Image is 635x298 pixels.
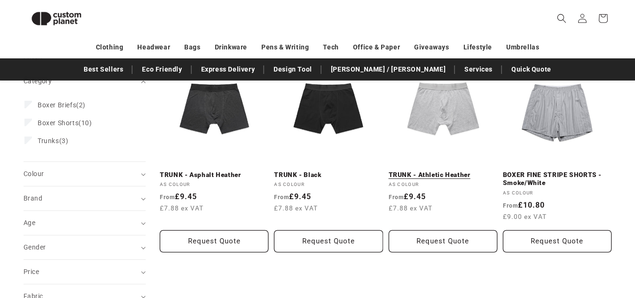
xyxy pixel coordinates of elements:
summary: Search [551,8,572,29]
span: Age [24,219,35,226]
button: Request Quote [274,230,383,252]
a: BOXER FINE STRIPE SHORTS - Smoke/White [503,171,611,187]
span: Gender [24,243,46,251]
summary: Brand (0 selected) [24,186,146,210]
a: TRUNK - Black [274,171,383,179]
span: Boxer Shorts [38,119,78,127]
iframe: Chat Widget [588,253,635,298]
span: Price [24,268,39,275]
a: Design Tool [269,61,317,78]
a: Tech [323,39,338,56]
summary: Gender (0 selected) [24,235,146,259]
span: Boxer Briefs [38,101,76,109]
a: Best Sellers [79,61,128,78]
span: (10) [38,119,92,127]
a: Pens & Writing [261,39,309,56]
summary: Age (0 selected) [24,211,146,235]
a: TRUNK - Asphalt Heather [160,171,268,179]
button: Request Quote [160,230,268,252]
img: Custom Planet [24,4,89,33]
a: Clothing [96,39,124,56]
span: Trunks [38,137,59,145]
a: Headwear [137,39,170,56]
span: (3) [38,137,68,145]
a: Quick Quote [507,61,556,78]
span: (2) [38,101,86,109]
a: Lifestyle [463,39,492,56]
button: Request Quote [503,230,611,252]
a: Express Delivery [196,61,260,78]
button: Request Quote [389,230,497,252]
summary: Colour (0 selected) [24,162,146,186]
span: Colour [24,170,44,177]
summary: Category (0 selected) [24,69,146,93]
a: Eco Friendly [137,61,187,78]
a: TRUNK - Athletic Heather [389,171,497,179]
a: Services [460,61,497,78]
a: Giveaways [414,39,449,56]
a: Bags [184,39,200,56]
a: [PERSON_NAME] / [PERSON_NAME] [326,61,450,78]
a: Office & Paper [353,39,400,56]
summary: Price [24,260,146,284]
a: Umbrellas [506,39,539,56]
span: Brand [24,194,42,202]
a: Drinkware [215,39,247,56]
span: Category [24,77,52,85]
